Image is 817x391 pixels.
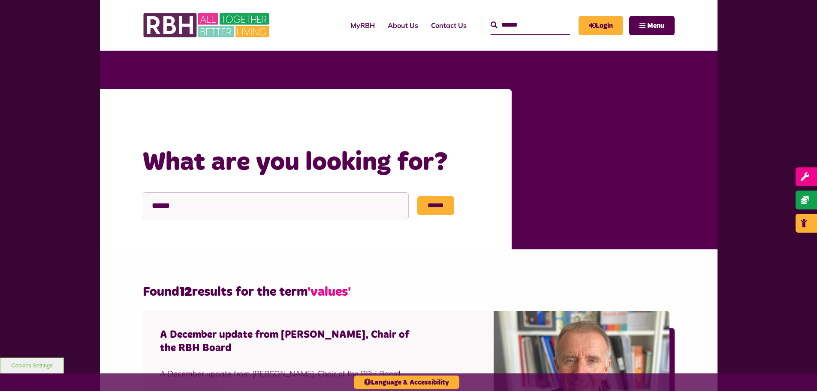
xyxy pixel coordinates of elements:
a: What are you looking for? [225,113,322,123]
img: RBH [143,9,271,42]
a: Home [192,113,214,123]
div: A December update from [PERSON_NAME], Chair of the RBH Board [160,368,425,379]
button: Language & Accessibility [354,376,459,389]
a: About Us [381,14,425,37]
h2: Found results for the term [143,284,675,300]
a: MyRBH [579,16,623,35]
a: MyRBH [344,14,381,37]
iframe: Netcall Web Assistant for live chat [778,352,817,391]
h1: What are you looking for? [143,146,494,179]
button: Navigation [629,16,675,35]
strong: 12 [179,285,192,298]
h4: A December update from [PERSON_NAME], Chair of the RBH Board [160,328,425,355]
span: Menu [647,22,664,29]
a: Contact Us [425,14,473,37]
span: 'values' [308,285,351,298]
